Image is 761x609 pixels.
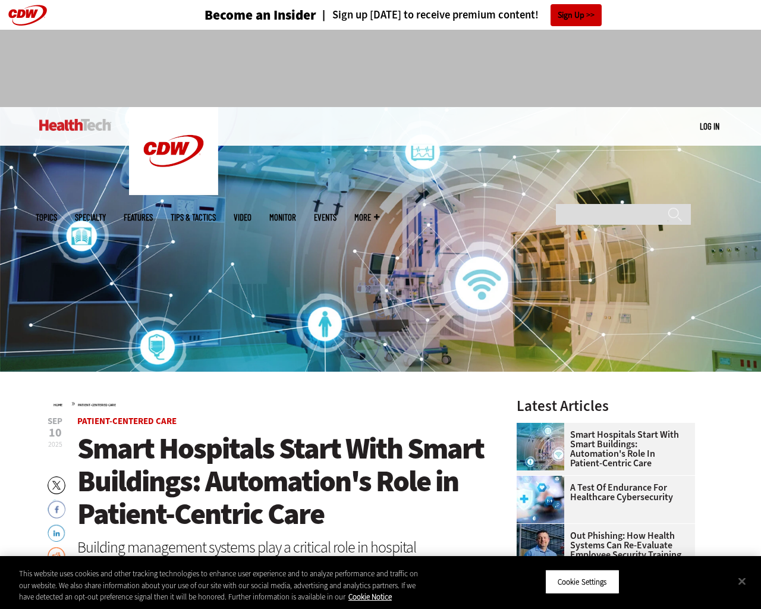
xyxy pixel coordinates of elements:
[54,403,62,407] a: Home
[517,524,564,572] img: Scott Currie
[517,476,564,523] img: Healthcare cybersecurity
[269,213,296,222] a: MonITor
[517,423,570,432] a: Smart hospital
[48,440,62,449] span: 2025
[729,568,755,594] button: Close
[517,476,570,485] a: Healthcare cybersecurity
[314,213,337,222] a: Events
[316,10,539,21] a: Sign up [DATE] to receive premium content!
[517,524,570,533] a: Scott Currie
[700,120,719,133] div: User menu
[551,4,602,26] a: Sign Up
[39,119,111,131] img: Home
[48,417,62,426] span: Sep
[77,539,485,570] div: Building management systems play a critical role in hospital sustainability efforts and care deli...
[36,213,57,222] span: Topics
[54,398,485,408] div: »
[205,8,316,22] h3: Become an Insider
[129,186,218,198] a: CDW
[129,107,218,195] img: Home
[19,568,419,603] div: This website uses cookies and other tracking technologies to enhance user experience and to analy...
[545,569,620,594] button: Cookie Settings
[75,213,106,222] span: Specialty
[700,121,719,131] a: Log in
[78,403,116,407] a: Patient-Centered Care
[517,483,688,502] a: A Test of Endurance for Healthcare Cybersecurity
[348,592,392,602] a: More information about your privacy
[517,423,564,470] img: Smart hospital
[517,430,688,468] a: Smart Hospitals Start With Smart Buildings: Automation's Role in Patient-Centric Care
[124,213,153,222] a: Features
[234,213,251,222] a: Video
[48,427,62,439] span: 10
[517,398,695,413] h3: Latest Articles
[77,429,484,533] span: Smart Hospitals Start With Smart Buildings: Automation's Role in Patient-Centric Care
[171,213,216,222] a: Tips & Tactics
[160,8,316,22] a: Become an Insider
[354,213,379,222] span: More
[517,531,688,560] a: Out Phishing: How Health Systems Can Re-Evaluate Employee Security Training
[77,415,177,427] a: Patient-Centered Care
[164,42,597,95] iframe: advertisement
